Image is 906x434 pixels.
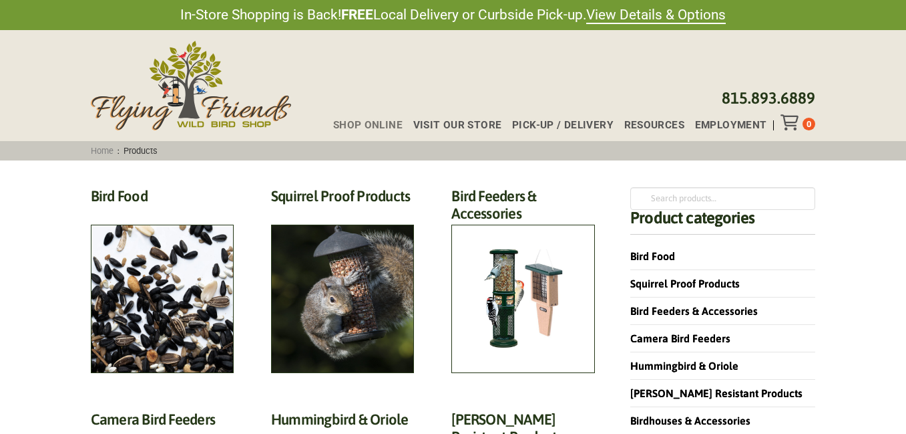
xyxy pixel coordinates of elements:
h2: Bird Food [91,187,234,212]
a: Squirrel Proof Products [630,278,740,290]
a: Hummingbird & Oriole [630,360,738,372]
span: Resources [624,120,684,130]
div: Toggle Off Canvas Content [780,114,803,130]
a: Shop Online [322,120,403,130]
a: Home [86,146,118,156]
img: Flying Friends Wild Bird Shop Logo [91,41,291,130]
a: Birdhouses & Accessories [630,415,750,427]
h2: Bird Feeders & Accessories [451,187,594,230]
h4: Product categories [630,210,815,235]
span: Visit Our Store [413,120,502,130]
a: Visit product category Bird Food [91,187,234,373]
span: Products [120,146,162,156]
a: Bird Feeders & Accessories [630,305,758,317]
span: Employment [695,120,767,130]
a: Pick-up / Delivery [501,120,614,130]
a: Resources [614,120,684,130]
a: Visit product category Squirrel Proof Products [271,187,414,373]
strong: FREE [341,7,373,23]
a: 815.893.6889 [722,89,815,107]
span: : [86,146,162,156]
a: Bird Food [630,250,675,262]
a: Visit product category Bird Feeders & Accessories [451,187,594,373]
a: Camera Bird Feeders [630,332,730,344]
span: Shop Online [333,120,403,130]
a: View Details & Options [586,7,726,24]
input: Search products… [630,187,815,210]
a: Employment [684,120,766,130]
span: Pick-up / Delivery [512,120,614,130]
h2: Squirrel Proof Products [271,187,414,212]
a: [PERSON_NAME] Resistant Products [630,387,803,399]
a: Visit Our Store [403,120,501,130]
span: In-Store Shopping is Back! Local Delivery or Curbside Pick-up. [180,5,726,25]
span: 0 [807,119,811,129]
